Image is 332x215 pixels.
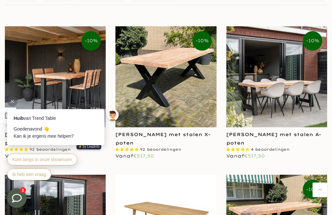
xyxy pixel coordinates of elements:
[226,153,265,159] span: Vanaf
[12,94,45,99] span: Ik heb een vraag
[244,153,265,159] span: €517,50
[12,79,71,84] span: Kom langs in onze showroom
[303,180,322,199] span: -10%
[1,182,33,214] iframe: toggle-frame
[115,153,154,159] span: Vanaf
[251,147,290,152] span: 4 beoordelingen
[226,147,251,152] span: 4.50 stars
[81,31,101,51] span: -10%
[1,78,127,188] iframe: bot-iframe
[133,153,154,159] span: €517,50
[115,147,140,152] span: 4.87 stars
[303,31,322,51] span: -10%
[115,132,211,145] a: [PERSON_NAME] met stalen X-poten
[6,91,51,102] button: Ik heb een vraag
[140,147,181,152] span: 92 beoordelingen
[192,31,212,51] span: -10%
[226,132,321,145] a: [PERSON_NAME] met stalen A-poten
[313,183,327,197] a: Terug naar boven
